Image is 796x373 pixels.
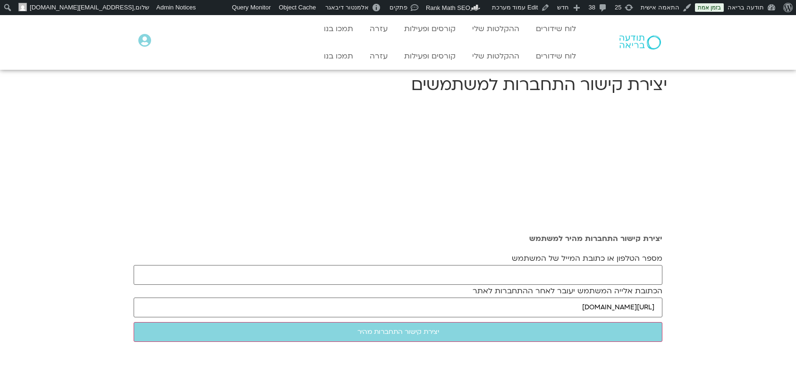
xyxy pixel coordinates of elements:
[467,20,524,38] a: ההקלטות שלי
[512,254,662,263] label: מספר הטלפון או כתובת המייל של המשתמש
[365,20,392,38] a: עזרה
[134,234,662,243] h2: יצירת קישור התחברות מהיר למשתמש
[531,20,581,38] a: לוח שידורים
[619,35,661,50] img: תודעה בריאה
[365,47,392,65] a: עזרה
[399,20,460,38] a: קורסים ופעילות
[319,47,358,65] a: תמכו בנו
[467,47,524,65] a: ההקלטות שלי
[129,74,667,96] h1: יצירת קישור התחברות למשתמשים
[319,20,358,38] a: תמכו בנו
[134,322,662,342] input: יצירת קישור התחברות מהיר
[531,47,581,65] a: לוח שידורים
[399,47,460,65] a: קורסים ופעילות
[695,3,724,12] a: בזמן אמת
[30,4,134,11] span: [EMAIL_ADDRESS][DOMAIN_NAME]
[473,287,662,295] label: הכתובת אלייה המשתמש יעובר לאחר ההתחברות לאתר
[426,4,470,11] span: Rank Math SEO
